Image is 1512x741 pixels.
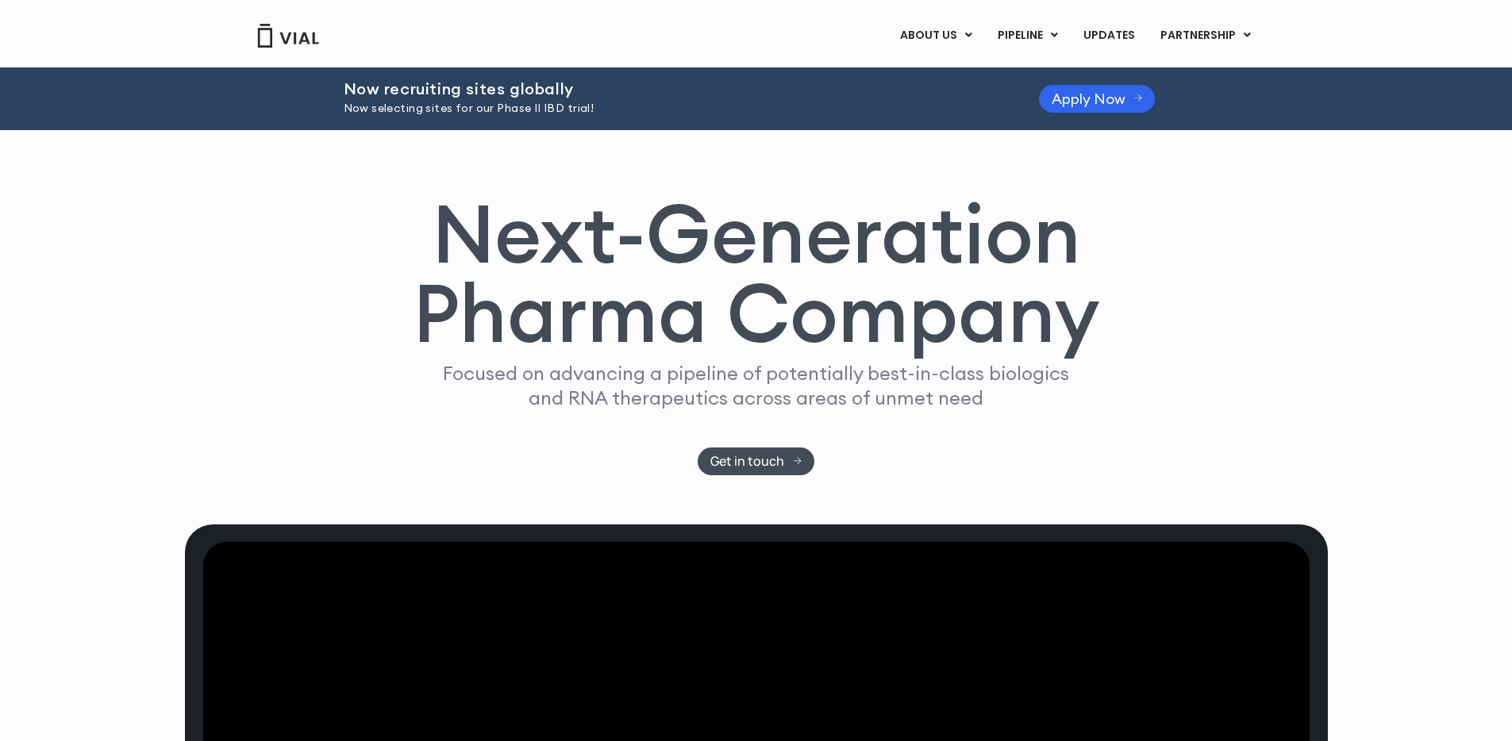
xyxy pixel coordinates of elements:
h1: Next-Generation Pharma Company [413,194,1100,354]
img: Vial Logo [256,24,320,48]
a: PARTNERSHIPMenu Toggle [1148,22,1264,49]
a: Get in touch [698,447,814,475]
p: Now selecting sites for our Phase II IBD trial! [344,100,999,117]
p: Focused on advancing a pipeline of potentially best-in-class biologics and RNA therapeutics acros... [437,361,1076,410]
span: Apply Now [1052,93,1125,105]
span: Get in touch [710,455,784,467]
a: UPDATES [1071,22,1147,49]
a: PIPELINEMenu Toggle [985,22,1070,49]
h2: Now recruiting sites globally [344,80,999,98]
a: Apply Now [1039,85,1156,113]
a: ABOUT USMenu Toggle [887,22,984,49]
